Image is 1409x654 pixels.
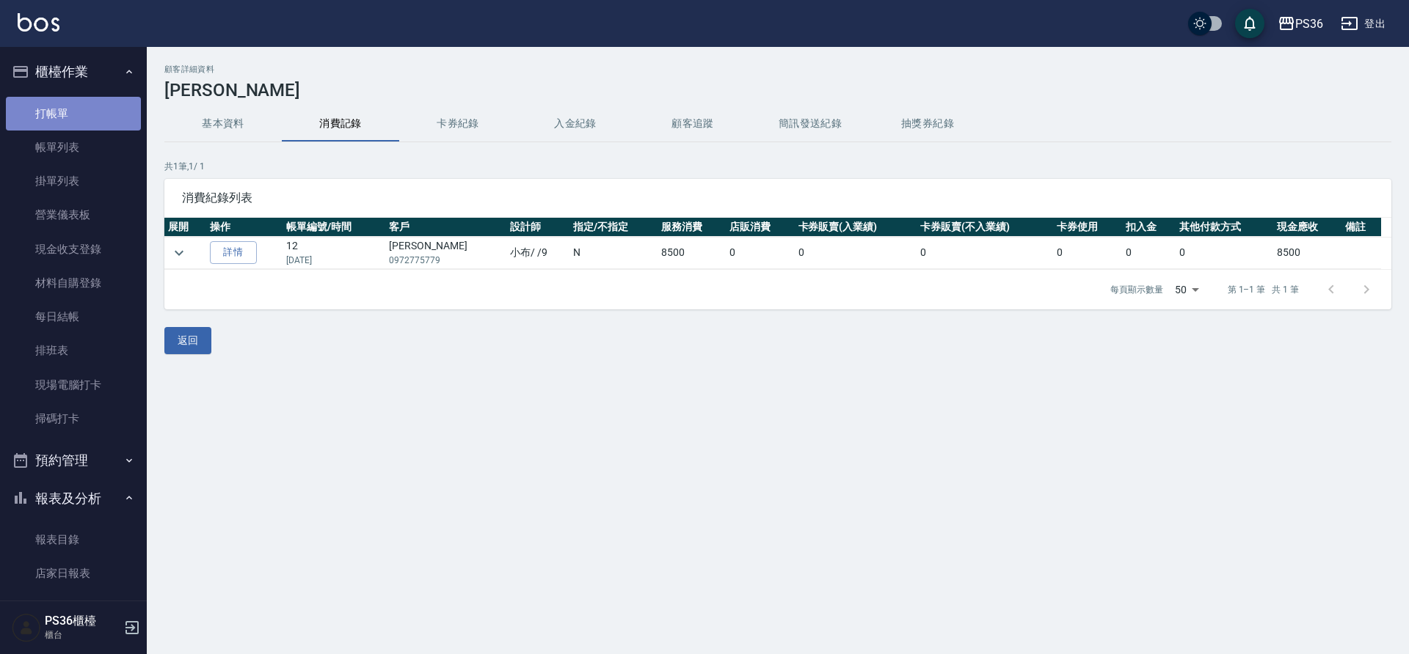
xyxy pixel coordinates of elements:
span: 消費紀錄列表 [182,191,1374,205]
a: 營業儀表板 [6,198,141,232]
th: 其他付款方式 [1176,218,1273,237]
button: 顧客追蹤 [634,106,751,142]
p: 櫃台 [45,628,120,642]
div: PS36 [1295,15,1323,33]
button: 報表及分析 [6,480,141,518]
th: 卡券使用 [1053,218,1121,237]
th: 指定/不指定 [569,218,658,237]
a: 報表目錄 [6,523,141,556]
h2: 顧客詳細資料 [164,65,1391,74]
a: 排班表 [6,334,141,367]
a: 每日結帳 [6,300,141,334]
th: 帳單編號/時間 [283,218,385,237]
button: 櫃檯作業 [6,53,141,91]
td: 0 [726,237,794,269]
button: save [1235,9,1264,38]
button: PS36 [1272,9,1329,39]
td: 0 [1122,237,1176,269]
td: 8500 [1273,237,1341,269]
img: Logo [18,13,59,32]
a: 掛單列表 [6,164,141,198]
th: 展開 [164,218,206,237]
p: 共 1 筆, 1 / 1 [164,160,1391,173]
a: 現金收支登錄 [6,232,141,266]
h5: PS36櫃檯 [45,614,120,628]
td: N [569,237,658,269]
td: 0 [917,237,1053,269]
button: 基本資料 [164,106,282,142]
th: 備註 [1341,218,1381,237]
button: 返回 [164,327,211,354]
th: 服務消費 [658,218,726,237]
th: 設計師 [506,218,569,237]
td: 0 [1176,237,1273,269]
th: 客戶 [385,218,506,237]
a: 現場電腦打卡 [6,368,141,402]
p: [DATE] [286,254,382,267]
td: 0 [1053,237,1121,269]
button: 抽獎券紀錄 [869,106,986,142]
img: Person [12,613,41,642]
button: 消費記錄 [282,106,399,142]
p: 0972775779 [389,254,503,267]
td: 0 [795,237,917,269]
p: 每頁顯示數量 [1110,283,1163,296]
button: 預約管理 [6,441,141,480]
button: 卡券紀錄 [399,106,517,142]
th: 現金應收 [1273,218,1341,237]
h3: [PERSON_NAME] [164,80,1391,100]
th: 店販消費 [726,218,794,237]
button: 入金紀錄 [517,106,634,142]
a: 帳單列表 [6,131,141,164]
a: 打帳單 [6,97,141,131]
button: expand row [168,242,190,264]
th: 扣入金 [1122,218,1176,237]
td: 8500 [658,237,726,269]
a: 互助日報表 [6,591,141,625]
div: 50 [1169,270,1204,309]
td: 12 [283,237,385,269]
a: 材料自購登錄 [6,266,141,300]
td: 小布 / /9 [506,237,569,269]
button: 登出 [1335,10,1391,37]
th: 卡券販賣(不入業績) [917,218,1053,237]
button: 簡訊發送紀錄 [751,106,869,142]
a: 店家日報表 [6,556,141,590]
th: 操作 [206,218,283,237]
a: 詳情 [210,241,257,264]
p: 第 1–1 筆 共 1 筆 [1228,283,1299,296]
a: 掃碼打卡 [6,402,141,436]
td: [PERSON_NAME] [385,237,506,269]
th: 卡券販賣(入業績) [795,218,917,237]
